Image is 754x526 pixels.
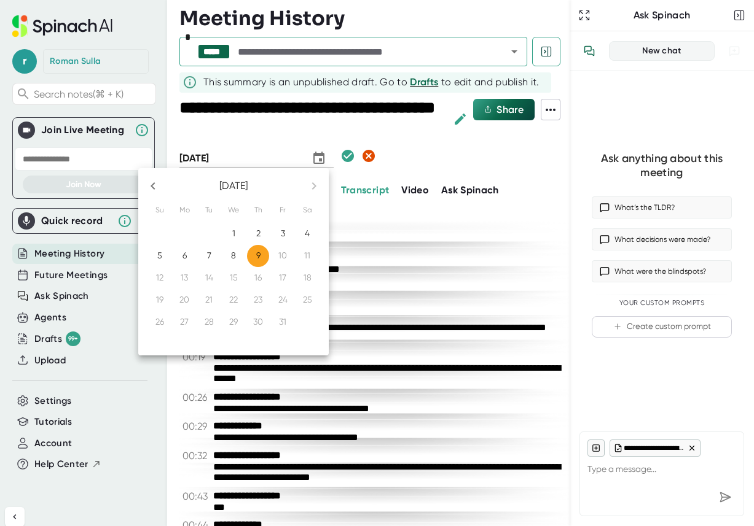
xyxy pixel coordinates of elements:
[222,245,245,267] button: 8
[149,245,171,267] button: 5
[222,204,245,217] span: We
[247,245,269,267] button: 9
[272,223,294,245] button: 3
[231,249,236,261] p: 8
[183,249,187,261] p: 6
[207,249,211,261] p: 7
[173,245,195,267] button: 6
[157,249,162,261] p: 5
[281,227,285,239] p: 3
[232,227,235,239] p: 1
[296,204,318,217] span: Sa
[198,245,220,267] button: 7
[296,223,318,245] button: 4
[247,204,269,217] span: Th
[256,249,261,261] p: 9
[173,204,195,217] span: Mo
[198,204,220,217] span: Tu
[247,223,269,245] button: 2
[256,227,261,239] p: 2
[305,227,310,239] p: 4
[149,204,171,217] span: Su
[272,204,294,217] span: Fr
[222,223,245,245] button: 1
[168,179,299,193] p: [DATE]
